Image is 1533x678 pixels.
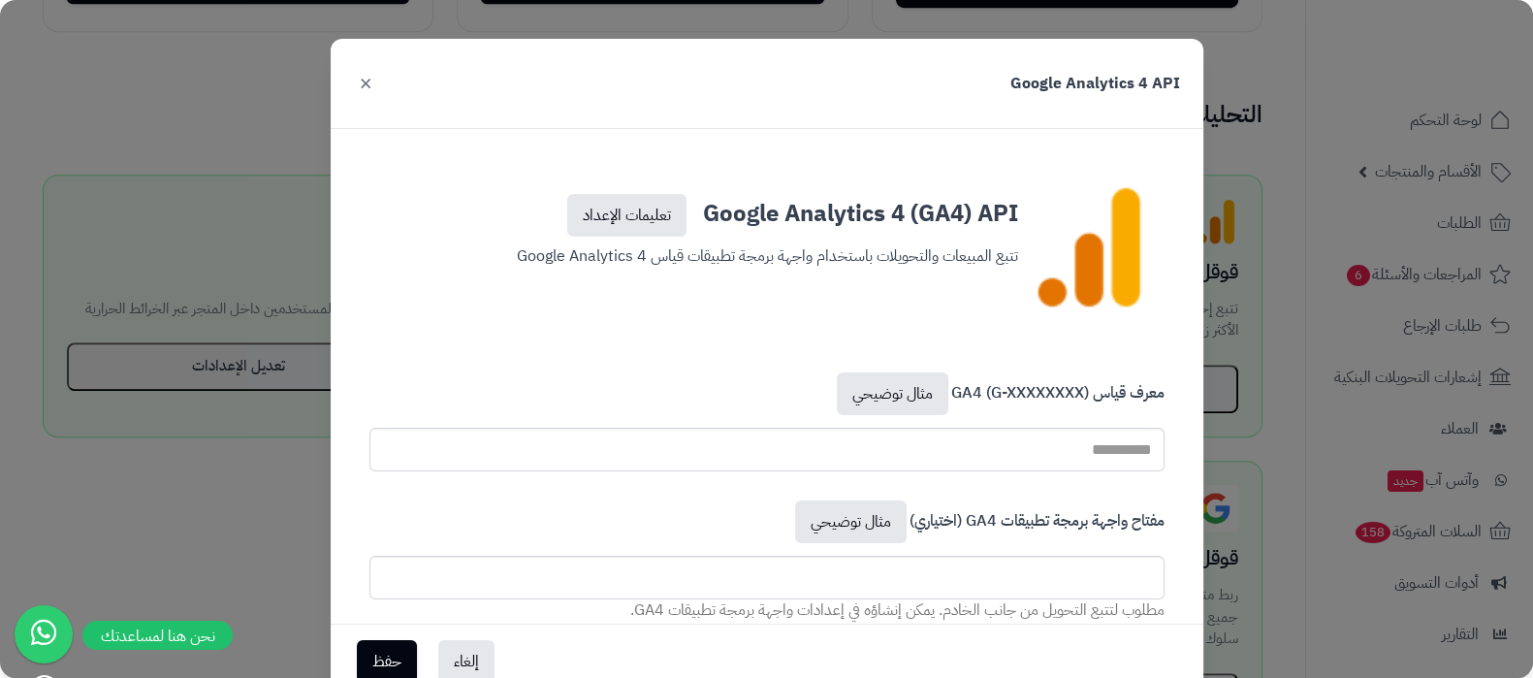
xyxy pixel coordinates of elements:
[795,500,907,543] a: مثال توضيحي
[567,194,687,237] a: تعليمات الإعداد
[354,61,377,104] button: ×
[837,372,948,415] a: مثال توضيحي
[516,186,1018,237] h3: Google Analytics 4 (GA4) API
[1027,186,1151,308] img: apps.png
[792,500,1165,551] label: مفتاح واجهة برمجة تطبيقات GA4 (اختياري)
[834,372,1165,423] label: معرف قياس GA4 (G-XXXXXXXX)
[630,598,1165,622] small: مطلوب لتتبع التحويل من جانب الخادم. يمكن إنشاؤه في إعدادات واجهة برمجة تطبيقات GA4.
[516,237,1018,270] p: تتبع المبيعات والتحويلات باستخدام واجهة برمجة تطبيقات قياس Google Analytics 4
[1010,73,1180,95] h3: Google Analytics 4 API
